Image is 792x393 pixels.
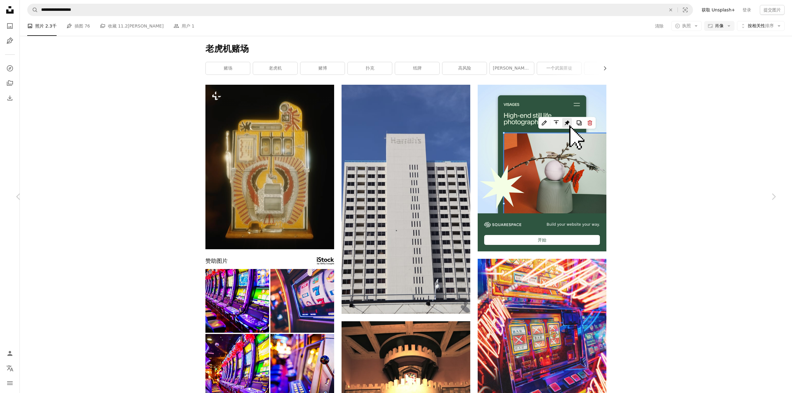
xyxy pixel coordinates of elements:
[655,21,664,31] button: 清除
[755,167,792,226] a: 下一个
[739,5,755,15] a: 登录
[702,7,735,12] font: 获取 Unsplash+
[478,352,606,358] a: 房间里的街机游戏机打开了
[4,362,16,374] button: 语言
[318,66,327,70] font: 赌博
[342,196,470,202] a: 白天蓝天下的白色混凝土建筑
[655,23,664,28] font: 清除
[28,4,38,16] button: 搜索 Unsplash
[100,16,164,36] a: 收藏 11.2[PERSON_NAME]
[224,66,232,70] font: 赌场
[118,23,163,28] font: 11.2[PERSON_NAME]
[546,66,572,70] font: 一个武装匪徒
[395,62,439,75] a: 纸牌
[458,66,471,70] font: 高风险
[413,66,422,70] font: 纸牌
[182,23,190,28] font: 用户
[253,62,297,75] a: 老虎机
[75,23,83,28] font: 插图
[270,269,334,333] img: 老虎机滚鼓
[269,66,282,70] font: 老虎机
[584,62,629,75] a: 城市的
[478,85,606,251] a: Build your website your way.开始
[764,7,781,12] font: 提交图片
[704,21,734,31] button: 肖像
[765,23,774,28] font: 排序
[715,23,724,28] font: 肖像
[484,222,521,227] img: file-1606177908946-d1eed1cbe4f5image
[493,66,542,70] font: [PERSON_NAME]维加斯
[599,62,606,75] button: 向右滚动列表
[4,62,16,75] a: 探索
[737,21,785,31] button: 按相关性排序
[671,21,702,31] button: 执照
[84,23,90,28] font: 76
[538,237,546,242] font: 开始
[748,23,765,28] font: 按相关性
[342,85,470,314] img: 白天蓝天下的白色混凝土建筑
[537,62,581,75] a: 一个武装匪徒
[4,77,16,89] a: 收藏
[4,347,16,360] a: 登录 / 注册
[205,269,269,333] img: 赌场里的老虎机
[205,44,249,54] font: 老虎机赌场
[682,23,691,28] font: 执照
[67,16,90,36] a: 插图 76
[547,222,600,227] span: Build your website your way.
[192,23,194,28] font: 1
[206,62,250,75] a: 赌场
[205,164,334,169] a: 黑色背景中自动售货机的特写
[205,85,334,249] img: 黑色背景中自动售货机的特写
[27,4,693,16] form: 在全站范围内查找视觉效果
[4,377,16,389] button: 菜单
[698,5,739,15] a: 获取 Unsplash+
[442,62,487,75] a: 高风险
[205,258,228,264] font: 赞助图片
[4,35,16,47] a: 插图
[4,20,16,32] a: 照片
[490,62,534,75] a: [PERSON_NAME]维加斯
[174,16,194,36] a: 用户 1
[664,4,678,16] button: 清除
[108,23,117,28] font: 收藏
[300,62,345,75] a: 赌博
[366,66,374,70] font: 扑克
[678,4,693,16] button: 视觉搜索
[742,7,751,12] font: 登录
[4,92,16,104] a: 下载历史记录
[760,5,785,15] button: 提交图片
[478,85,606,213] img: file-1723602894256-972c108553a7image
[348,62,392,75] a: 扑克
